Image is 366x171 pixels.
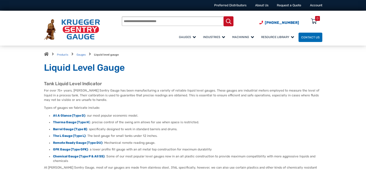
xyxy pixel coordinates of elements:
a: Therma Gauge (Type H) [53,120,90,124]
div: 0 [317,16,318,21]
a: Industries [200,32,230,42]
span: Machining [232,35,254,39]
a: Gauges [77,53,86,56]
li: : precise control of the swing arm allows for use when space is restricted. [53,120,322,124]
h2: Tank Liquid Level Indicator [44,81,322,87]
a: GFK Gauge (Type GFK) [53,147,88,151]
img: Krueger Sentry Gauge [44,19,100,40]
strong: Liquid level gauge [94,53,119,56]
a: Machining [230,32,258,42]
a: Chemical Gauge (Type P & All SS) [53,154,105,158]
p: For over 75+ years, [PERSON_NAME] Sentry Gauge has been manufacturing a variety of reliable liqui... [44,88,322,102]
a: About Us [255,3,268,7]
li: : specifically designed to work in standard barrels and drums. [53,127,322,131]
a: Request a Quote [277,3,301,7]
li: : Some of our most popular level gauges now in an all plastic construction to provide maximum com... [53,154,322,163]
span: Contact Us [301,36,320,39]
a: At A Glance (Type D) [53,114,85,118]
li: : The best gauge for small tanks under 12 inches. [53,134,322,138]
a: Account [310,3,322,7]
a: Products [57,53,68,56]
a: Barrel Gauge (Type B) [53,127,87,131]
strong: Therma Gauge (Type H [53,120,89,124]
span: Industries [203,35,225,39]
a: Resource Library [258,32,299,42]
a: Phone Number (920) 434-8860 [259,20,299,25]
p: Types of gauges we fabricate include: [44,105,322,110]
a: The L Gauge (Type L) [53,134,86,138]
a: Preferred Distributors [214,3,246,7]
span: [PHONE_NUMBER] [265,21,299,25]
a: Contact Us [299,33,322,42]
a: Remote Ready Gauge (Type DU) [53,141,102,145]
li: : our most popular economic model. [53,113,322,118]
li: : Mechanical remote reading gauge. [53,140,322,145]
h1: Liquid Level Gauge [44,62,322,74]
a: Gauges [176,32,200,42]
li: : a lower profile fill gauge with an all metal top construction for maximum durability [53,147,322,152]
span: Resource Library [261,35,294,39]
span: Gauges [179,35,196,39]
